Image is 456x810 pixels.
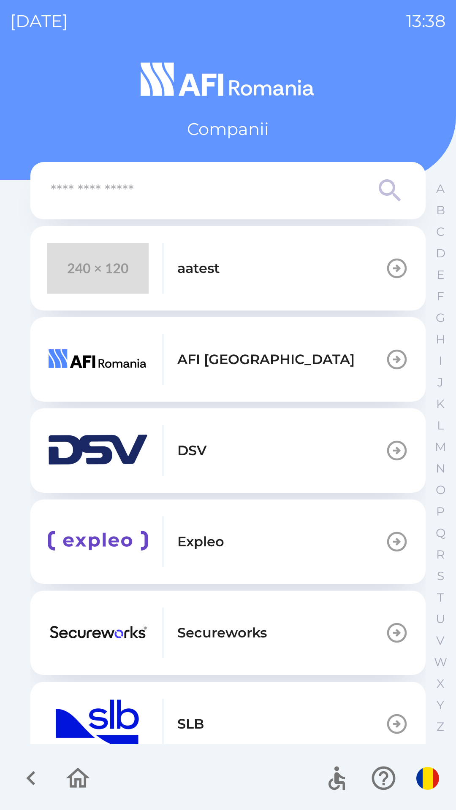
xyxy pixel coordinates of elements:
button: Z [430,716,451,737]
p: Z [437,719,444,734]
img: b802f91f-0631-48a4-8d21-27dd426beae4.png [47,425,149,476]
button: M [430,436,451,458]
button: X [430,673,451,694]
button: aatest [30,226,426,310]
p: E [437,267,445,282]
p: S [437,569,444,583]
p: 13:38 [406,8,446,34]
button: Expleo [30,499,426,584]
p: B [436,203,445,218]
button: R [430,544,451,565]
p: Q [436,526,445,540]
button: AFI [GEOGRAPHIC_DATA] [30,317,426,402]
button: D [430,243,451,264]
p: DSV [177,440,206,461]
button: V [430,630,451,651]
button: U [430,608,451,630]
p: R [436,547,445,562]
button: C [430,221,451,243]
img: 10e83967-b993-470b-b22e-7c33373d2a4b.png [47,516,149,567]
button: A [430,178,451,200]
button: T [430,587,451,608]
img: 20972833-2f7f-4d36-99fe-9acaa80a170c.png [47,607,149,658]
button: N [430,458,451,479]
p: Y [437,698,444,713]
button: G [430,307,451,329]
button: F [430,286,451,307]
p: U [436,612,445,626]
p: P [436,504,445,519]
button: B [430,200,451,221]
p: G [436,310,445,325]
img: Logo [30,59,426,100]
p: N [436,461,445,476]
p: aatest [177,258,220,278]
button: E [430,264,451,286]
button: P [430,501,451,522]
p: T [437,590,444,605]
p: C [436,224,445,239]
button: SLB [30,682,426,766]
p: X [437,676,444,691]
button: J [430,372,451,393]
p: SLB [177,714,204,734]
button: W [430,651,451,673]
p: [DATE] [10,8,68,34]
button: Secureworks [30,591,426,675]
button: Q [430,522,451,544]
button: DSV [30,408,426,493]
p: J [437,375,443,390]
p: I [439,354,442,368]
p: Companii [187,116,269,142]
p: A [436,181,445,196]
p: O [436,483,445,497]
button: S [430,565,451,587]
p: K [436,397,445,411]
button: K [430,393,451,415]
p: M [435,440,446,454]
img: 240x120 [47,243,149,294]
img: 03755b6d-6944-4efa-bf23-0453712930be.png [47,699,149,749]
p: W [434,655,447,670]
p: D [436,246,445,261]
p: Expleo [177,532,224,552]
button: O [430,479,451,501]
p: Secureworks [177,623,267,643]
p: L [437,418,444,433]
p: AFI [GEOGRAPHIC_DATA] [177,349,355,370]
img: ro flag [416,767,439,790]
p: V [436,633,445,648]
button: H [430,329,451,350]
img: 75f52d2f-686a-4e6a-90e2-4b12f5eeffd1.png [47,334,149,385]
button: Y [430,694,451,716]
button: I [430,350,451,372]
p: F [437,289,444,304]
button: L [430,415,451,436]
p: H [436,332,445,347]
